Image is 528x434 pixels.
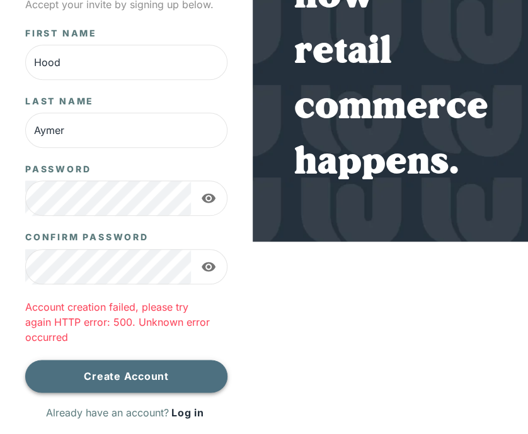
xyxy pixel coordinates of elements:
[25,27,97,40] label: First Name
[25,231,149,243] label: Confirm Password
[25,360,227,392] button: Create Account
[25,113,227,148] input: Enter last name
[25,163,91,175] label: Password
[25,45,227,80] input: Enter first name
[46,405,169,420] p: Already have an account?
[25,299,214,345] p: Account creation failed, please try again HTTP error: 500. Unknown error occurred
[169,403,207,423] a: Log in
[25,95,94,108] label: Last Name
